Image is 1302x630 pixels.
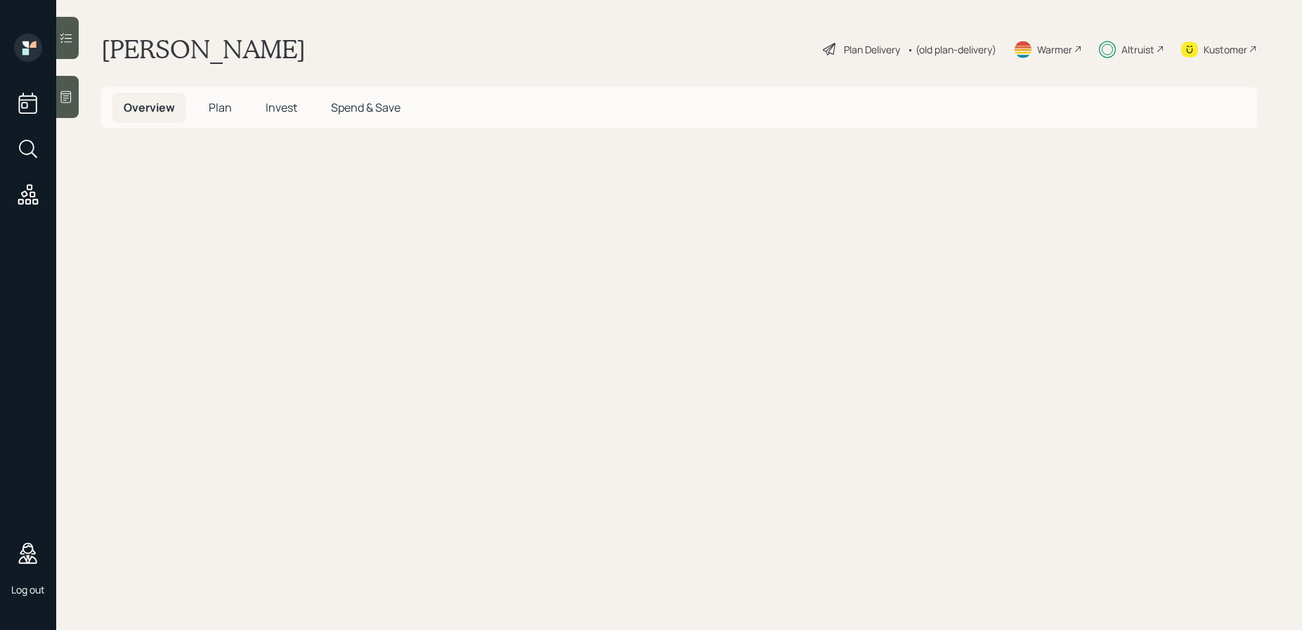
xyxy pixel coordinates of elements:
[331,100,401,115] span: Spend & Save
[1204,42,1247,57] div: Kustomer
[266,100,297,115] span: Invest
[844,42,900,57] div: Plan Delivery
[101,34,306,65] h1: [PERSON_NAME]
[1037,42,1072,57] div: Warmer
[11,583,45,596] div: Log out
[907,42,996,57] div: • (old plan-delivery)
[124,100,175,115] span: Overview
[209,100,232,115] span: Plan
[1121,42,1154,57] div: Altruist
